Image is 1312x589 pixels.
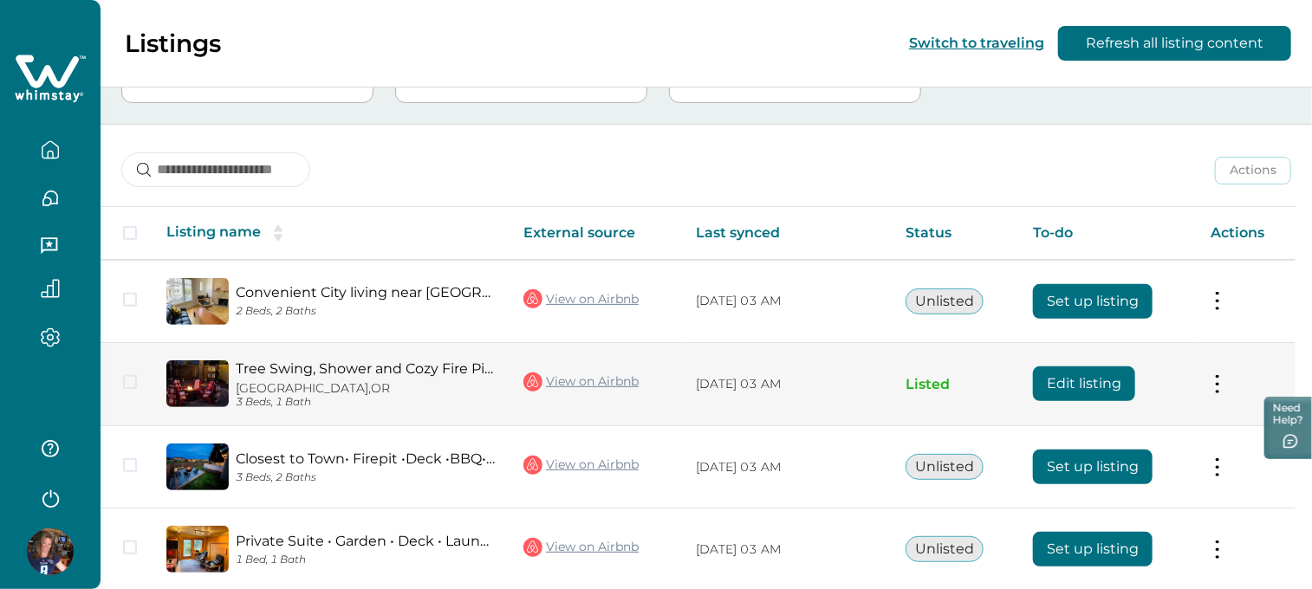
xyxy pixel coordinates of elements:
[1019,207,1197,260] th: To-do
[236,533,496,549] a: Private Suite • Garden • Deck • Laundry • GGPark
[1033,450,1153,484] button: Set up listing
[906,536,984,562] button: Unlisted
[166,443,229,490] img: propertyImage_Closest to Town• Firepit •Deck •BBQ• Custom Design
[261,224,296,242] button: sorting
[166,526,229,573] img: propertyImage_Private Suite • Garden • Deck • Laundry • GGPark
[892,207,1019,260] th: Status
[236,284,496,301] a: Convenient City living near [GEOGRAPHIC_DATA]-Newly Renovated
[236,471,496,484] p: 3 Beds, 2 Baths
[236,553,496,566] p: 1 Bed, 1 Bath
[523,371,639,393] a: View on Airbnb
[236,381,496,396] p: [GEOGRAPHIC_DATA], OR
[523,288,639,310] a: View on Airbnb
[1215,157,1291,184] button: Actions
[1058,26,1291,61] button: Refresh all listing content
[906,454,984,480] button: Unlisted
[166,360,229,407] img: propertyImage_Tree Swing, Shower and Cozy Fire Pit - Stunning Outdoor Paradise
[909,35,1044,51] button: Switch to traveling
[236,396,496,409] p: 3 Beds, 1 Bath
[523,536,639,559] a: View on Airbnb
[696,376,878,393] p: [DATE] 03 AM
[236,305,496,318] p: 2 Beds, 2 Baths
[1197,207,1296,260] th: Actions
[1033,532,1153,566] button: Set up listing
[682,207,892,260] th: Last synced
[125,29,221,58] p: Listings
[510,207,682,260] th: External source
[27,528,74,575] img: Whimstay Host
[1033,366,1135,401] button: Edit listing
[906,288,984,314] button: Unlisted
[906,376,1005,393] p: Listed
[696,293,878,310] p: [DATE] 03 AM
[166,278,229,325] img: propertyImage_Convenient City living near GG Prk-Newly Renovated
[523,454,639,476] a: View on Airbnb
[696,541,878,559] p: [DATE] 03 AM
[236,360,496,377] a: Tree Swing, Shower and Cozy Fire Pit - Stunning Outdoor Paradise
[236,450,496,467] a: Closest to Town• Firepit •Deck •BBQ• Custom Design
[696,459,878,476] p: [DATE] 03 AM
[1033,284,1153,319] button: Set up listing
[153,207,510,260] th: Listing name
